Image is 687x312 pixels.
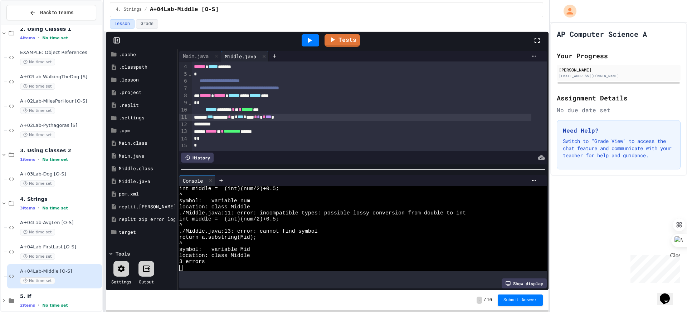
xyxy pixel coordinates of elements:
[119,178,175,185] div: Middle.java
[179,234,257,241] span: return a.substring(Mid);
[40,9,73,16] span: Back to Teams
[119,51,175,58] div: .cache
[188,100,192,106] span: Fold line
[20,74,101,80] span: A+02Lab-WalkingTheDog [S]
[179,198,250,204] span: symbol: variable num
[42,206,68,211] span: No time set
[20,98,101,104] span: A+02Lab-MilesPerHour [O-S]
[181,153,214,163] div: History
[179,204,250,210] span: location: class Middle
[42,157,68,162] span: No time set
[221,53,260,60] div: Middle.java
[557,29,647,39] h1: AP Computer Science A
[20,220,101,226] span: A+04Lab-AvgLen [O-S]
[119,229,175,236] div: target
[136,19,158,29] button: Grade
[179,253,250,259] span: location: class Middle
[20,253,55,260] span: No time set
[628,252,680,283] iframe: chat widget
[179,135,188,143] div: 14
[179,63,188,70] div: 4
[179,210,466,216] span: ./Middle.java:11: error: incompatible types: possible lossy conversion from double to int
[179,107,188,114] div: 10
[179,142,188,149] div: 15
[179,259,205,265] span: 3 errors
[559,66,678,73] div: [PERSON_NAME]
[119,190,175,198] div: pom.xml
[119,216,175,223] div: replit_zip_error_log.txt
[20,123,101,129] span: A+02Lab-Pythagoras [S]
[20,26,101,32] span: 2. Using Classes 1
[557,51,681,61] h2: Your Progress
[179,71,188,78] div: 5
[20,132,55,138] span: No time set
[111,278,131,285] div: Settings
[139,278,154,285] div: Output
[179,92,188,99] div: 8
[20,157,35,162] span: 1 items
[556,3,578,19] div: My Account
[20,268,101,274] span: A+04Lab-Middle [O-S]
[119,127,175,134] div: .upm
[563,126,674,135] h3: Need Help?
[179,85,188,92] div: 7
[179,128,188,135] div: 13
[20,147,101,154] span: 3. Using Classes 2
[188,71,192,77] span: Fold line
[38,157,39,162] span: •
[179,121,188,128] div: 12
[325,34,360,47] a: Tests
[487,297,492,303] span: 10
[563,138,674,159] p: Switch to "Grade View" to access the chat feature and communicate with your teacher for help and ...
[38,205,39,211] span: •
[119,165,175,172] div: Middle.class
[20,180,55,187] span: No time set
[179,216,279,222] span: int middle = (int)(num/2)+0.5;
[119,153,175,160] div: Main.java
[179,114,188,121] div: 11
[179,186,279,192] span: int middle = (int)(num/2)+0.5;
[179,177,206,184] div: Console
[119,89,175,96] div: .project
[503,297,537,303] span: Submit Answer
[38,302,39,308] span: •
[20,277,55,284] span: No time set
[221,51,269,61] div: Middle.java
[119,114,175,122] div: .settings
[20,50,101,56] span: EXAMPLE: Object References
[498,294,543,306] button: Submit Answer
[179,247,250,253] span: symbol: variable Mid
[20,303,35,308] span: 2 items
[179,222,182,228] span: ^
[179,192,182,198] span: ^
[110,19,135,29] button: Lesson
[179,52,212,60] div: Main.java
[477,297,482,304] span: -
[119,140,175,147] div: Main.class
[145,7,147,13] span: /
[179,78,188,85] div: 6
[119,203,175,211] div: replit.[PERSON_NAME]
[116,250,130,257] div: Tools
[179,51,221,61] div: Main.java
[502,278,547,288] div: Show display
[116,7,142,13] span: 4. Strings
[20,244,101,250] span: A+04Lab-FirstLast [O-S]
[179,241,182,247] span: ^
[557,93,681,103] h2: Assignment Details
[150,5,219,14] span: A+04Lab-Middle [O-S]
[179,228,318,234] span: ./Middle.java:13: error: cannot find symbol
[20,196,101,202] span: 4. Strings
[42,303,68,308] span: No time set
[119,102,175,109] div: .replit
[657,283,680,305] iframe: chat widget
[119,76,175,84] div: .lesson
[3,3,49,45] div: Chat with us now!Close
[119,64,175,71] div: .classpath
[20,83,55,90] span: No time set
[20,293,101,299] span: 5. If
[559,73,678,79] div: [EMAIL_ADDRESS][DOMAIN_NAME]
[557,106,681,114] div: No due date set
[42,36,68,40] span: No time set
[38,35,39,41] span: •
